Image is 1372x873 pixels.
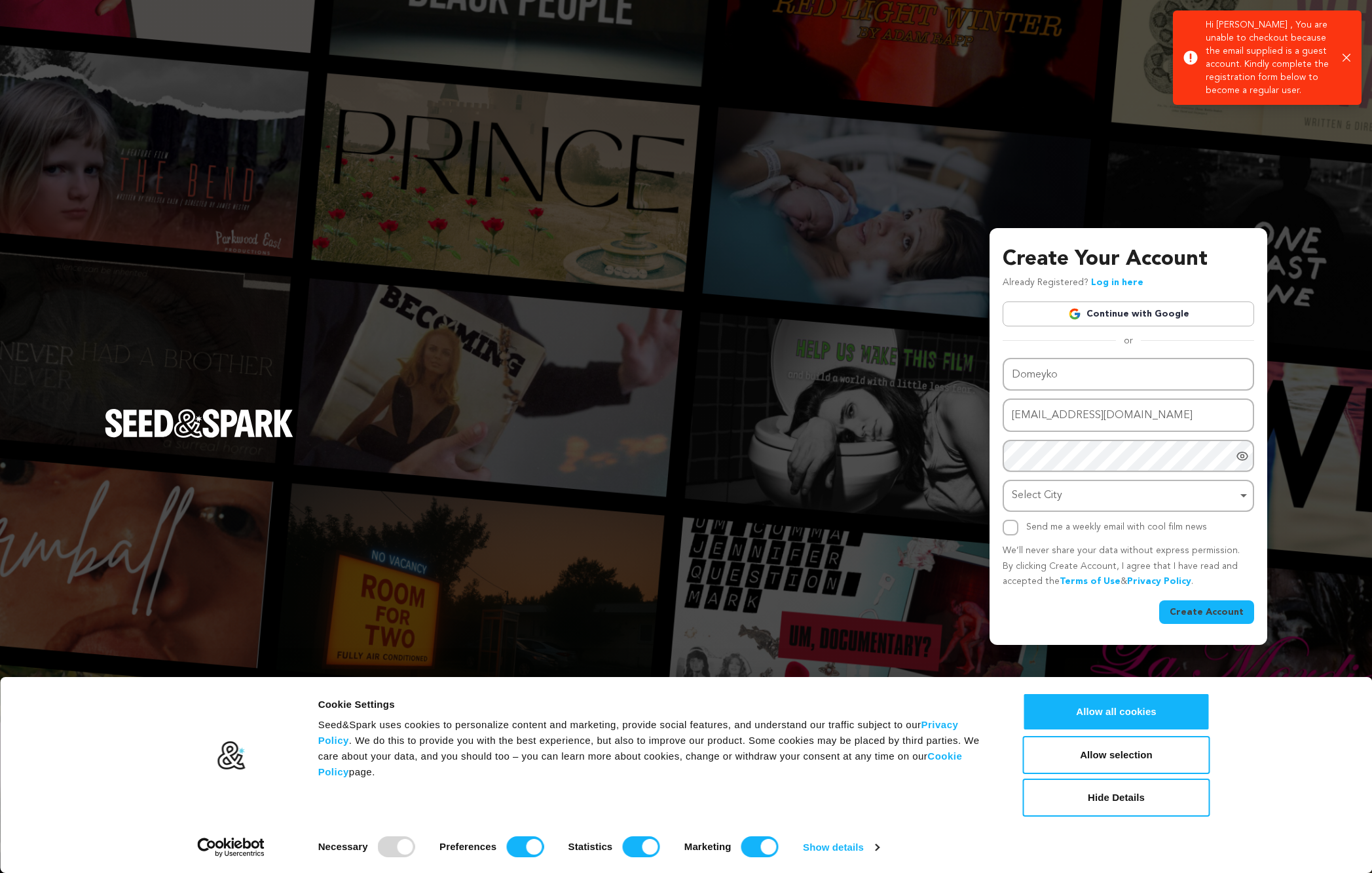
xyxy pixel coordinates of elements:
a: Privacy Policy [1127,577,1191,586]
a: Usercentrics Cookiebot - opens in a new window [174,838,288,857]
p: Already Registered? [1003,275,1143,291]
button: Hide Details [1023,779,1210,817]
a: Seed&Spark Homepage [105,409,293,464]
input: Email address [1003,398,1254,432]
img: logo [216,741,246,771]
h3: Create Your Account [1003,244,1254,275]
input: Name [1003,358,1254,391]
a: Terms of Use [1060,577,1121,586]
div: Cookie Settings [318,697,993,712]
a: Continue with Google [1003,301,1254,326]
button: Create Account [1159,600,1254,624]
label: Send me a weekly email with cool film news [1026,522,1207,532]
button: Allow all cookies [1023,693,1210,731]
span: or [1116,334,1141,347]
a: Log in here [1091,278,1143,287]
strong: Statistics [568,841,613,852]
p: Hi [PERSON_NAME] , You are unable to checkout because the email supplied is a guest account. Kind... [1206,18,1332,97]
strong: Necessary [318,841,368,852]
strong: Marketing [684,841,732,852]
div: Select City [1012,486,1237,505]
div: Seed&Spark uses cookies to personalize content and marketing, provide social features, and unders... [318,717,993,780]
img: Google logo [1068,307,1081,320]
p: We’ll never share your data without express permission. By clicking Create Account, I agree that ... [1003,543,1254,590]
button: Allow selection [1023,736,1210,774]
img: Seed&Spark Logo [105,409,293,438]
a: Show details [803,838,879,857]
strong: Preferences [439,841,496,852]
a: Show password as plain text. Warning: this will display your password on the screen. [1236,450,1249,463]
